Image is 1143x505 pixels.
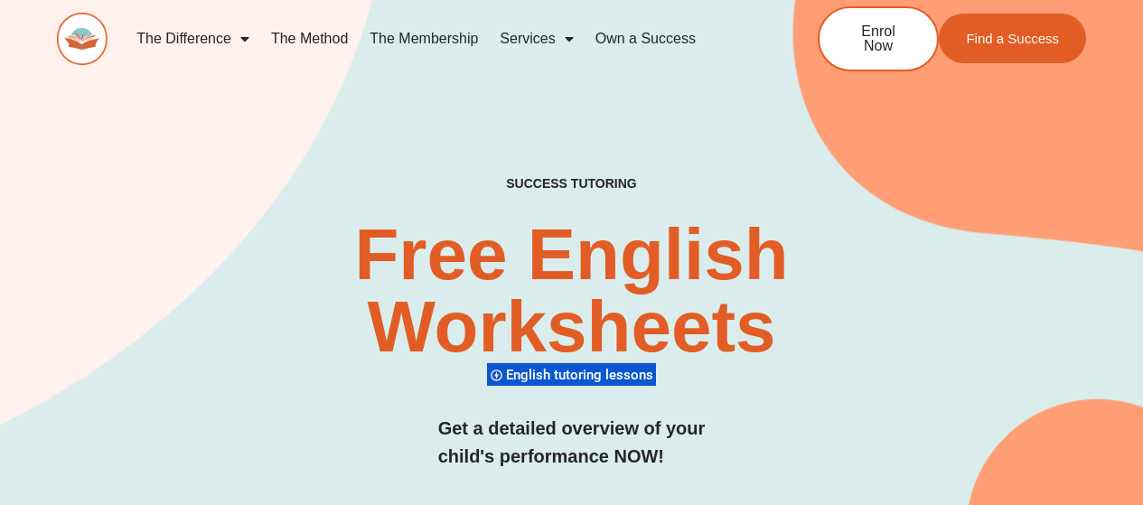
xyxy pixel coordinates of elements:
a: The Method [260,18,359,60]
a: The Difference [126,18,260,60]
span: Enrol Now [847,24,910,53]
a: Find a Success [939,14,1086,63]
div: English tutoring lessons [487,362,656,387]
span: Find a Success [966,32,1059,45]
a: The Membership [359,18,489,60]
h3: Get a detailed overview of your child's performance NOW! [438,415,706,471]
iframe: Chat Widget [1053,418,1143,505]
a: Own a Success [585,18,707,60]
h4: SUCCESS TUTORING​ [419,176,724,192]
span: English tutoring lessons [506,367,659,383]
nav: Menu [126,18,758,60]
h2: Free English Worksheets​ [232,219,911,363]
a: Services [489,18,584,60]
a: Enrol Now [818,6,939,71]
